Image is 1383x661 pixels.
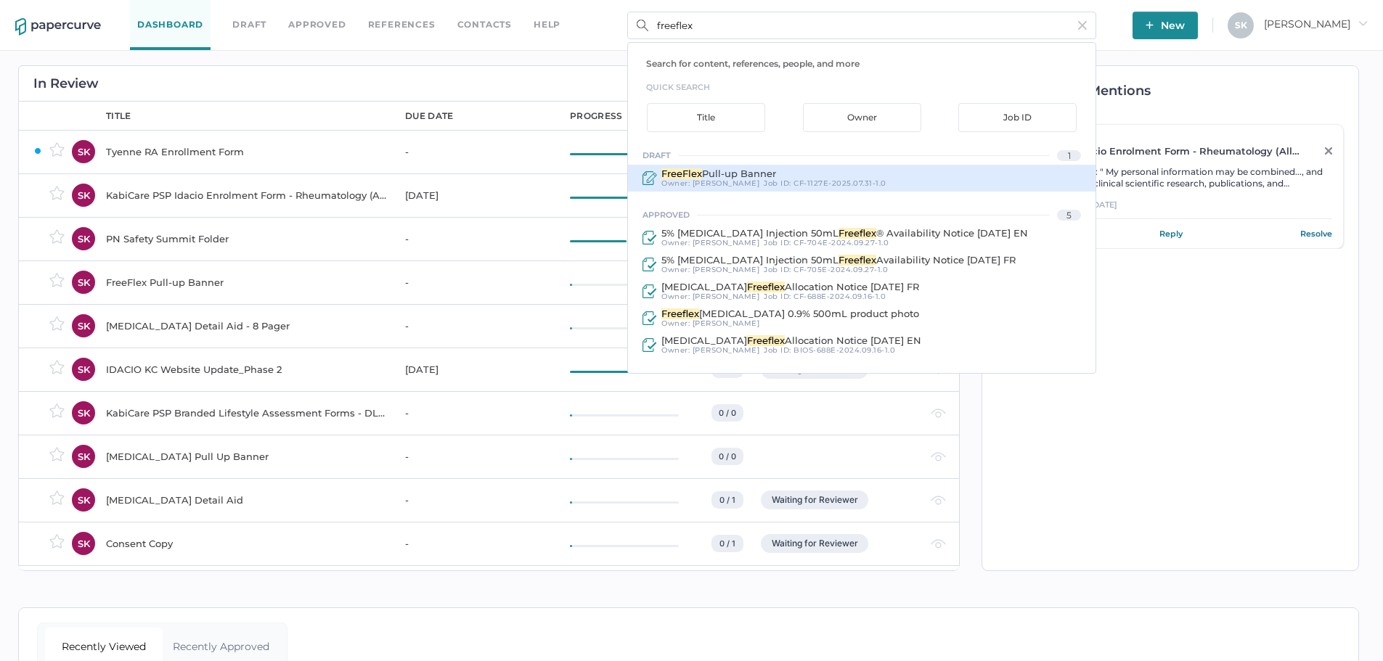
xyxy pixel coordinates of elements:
[49,316,65,331] img: star-inactive.70f2008a.svg
[642,210,690,221] div: approved
[661,281,747,292] span: [MEDICAL_DATA]
[72,140,95,163] div: SK
[72,445,95,468] div: SK
[642,231,657,245] img: approved-icon.9c241b8e.svg
[33,77,99,90] h2: In Review
[391,522,555,565] td: -
[49,186,65,200] img: star-inactive.70f2008a.svg
[72,184,95,207] div: SK
[1146,12,1185,39] span: New
[931,539,946,549] img: eye-light-gray.b6d092a5.svg
[876,227,1028,239] span: ® Availability Notice [DATE] EN
[1057,150,1081,161] div: 1
[803,103,921,132] div: Owner
[642,171,657,185] img: draft-icon.2fe86ec2.svg
[764,292,886,301] div: Job ID :
[794,178,886,188] span: CF-1127E-2025.07.31-1.0
[405,186,552,204] div: [DATE]
[15,18,101,36] img: papercurve-logo-colour.7244d18c.svg
[391,304,555,348] td: -
[958,103,1077,132] div: Job ID
[391,391,555,435] td: -
[1008,145,1300,157] div: KabiCare PSP Idacio Enrolment Form - Rheumatology (All Indications)
[647,103,765,132] div: Title
[106,230,388,247] div: PN Safety Summit Folder
[1300,226,1332,241] a: Resolve
[794,265,888,274] span: CF-705E-2024.09.27-1.0
[391,260,555,304] td: -
[106,143,388,160] div: Tyenne RA Enrollment Form
[839,227,876,239] span: Freeflex
[1235,20,1247,30] span: S K
[49,360,65,374] img: star-inactive.70f2008a.svg
[693,319,760,328] span: [PERSON_NAME]
[693,178,760,188] span: [PERSON_NAME]
[49,534,65,549] img: star-inactive.70f2008a.svg
[661,319,759,328] div: Owner:
[457,17,512,33] a: Contacts
[661,346,759,355] div: Owner:
[49,229,65,244] img: star-inactive.70f2008a.svg
[106,317,388,334] div: [MEDICAL_DATA] Detail Aid - 8 Pager
[368,17,436,33] a: References
[391,565,555,609] td: -
[642,258,657,271] img: approved-icon.9c241b8e.svg
[405,110,453,123] div: due date
[49,273,65,287] img: star-inactive.70f2008a.svg
[106,110,131,123] div: title
[693,345,760,355] span: [PERSON_NAME]
[391,130,555,173] td: -
[1264,17,1368,30] span: [PERSON_NAME]
[761,534,868,553] div: Waiting for Reviewer
[391,478,555,522] td: -
[391,217,555,260] td: -
[931,408,946,418] img: eye-light-gray.b6d092a5.svg
[794,238,889,247] span: CF-704E-2024.09.27-1.0
[761,490,868,509] div: Waiting for Reviewer
[405,361,552,378] div: [DATE]
[1078,21,1087,30] img: cross-light-grey.10ea7ca4.svg
[747,281,785,292] span: Freeflex
[661,334,747,346] span: [MEDICAL_DATA]
[764,239,889,247] div: Job ID :
[642,284,657,298] img: approved-icon.9c241b8e.svg
[764,346,895,355] div: Job ID :
[106,448,388,465] div: [MEDICAL_DATA] Pull Up Banner
[628,165,1096,192] a: FreeFlexPull-up Banner Owner: [PERSON_NAME] Job ID: CF-1127E-2025.07.31-1.0
[49,447,65,461] img: star-inactive.70f2008a.svg
[794,345,895,355] span: BIOS-688E-2024.09.16-1.0
[794,292,886,301] span: CF-688E-2024.09.16-1.0
[391,435,555,478] td: -
[785,281,919,292] span: Allocation Notice [DATE] FR
[1008,198,1332,219] div: [PERSON_NAME] [DATE]
[661,239,759,247] div: Owner:
[72,358,95,381] div: SK
[1133,12,1198,39] button: New
[232,17,266,33] a: Draft
[764,179,886,188] div: Job ID :
[72,488,95,512] div: SK
[931,452,946,461] img: eye-light-gray.b6d092a5.svg
[106,404,388,422] div: KabiCare PSP Branded Lifestyle Assessment Forms - DLQI
[1057,210,1081,221] div: 5
[699,308,919,319] span: [MEDICAL_DATA] 0.9% 500mL product photo
[637,20,648,31] img: search.bf03fe8b.svg
[628,224,1096,251] a: 5% [MEDICAL_DATA] Injection 50mLFreeflex® Availability Notice [DATE] EN Owner: [PERSON_NAME] Job ...
[711,404,743,422] div: 0 / 0
[661,168,702,179] span: FreeFlex
[711,448,743,465] div: 0 / 0
[642,311,657,325] img: approved-icon.9c241b8e.svg
[49,403,65,418] img: star-inactive.70f2008a.svg
[693,238,760,247] span: [PERSON_NAME]
[711,535,743,552] div: 0 / 1
[628,305,1096,332] a: Freeflex[MEDICAL_DATA] 0.9% 500mL product photo Owner: [PERSON_NAME]
[661,227,839,239] span: 5% [MEDICAL_DATA] Injection 50mL
[702,168,776,179] span: Pull-up Banner
[1358,18,1368,28] i: arrow_right
[628,251,1096,278] a: 5% [MEDICAL_DATA] Injection 50mLFreeflexAvailability Notice [DATE] FR Owner: [PERSON_NAME] Job ID...
[764,266,888,274] div: Job ID :
[106,535,388,552] div: Consent Copy
[49,142,65,157] img: star-inactive.70f2008a.svg
[106,186,388,204] div: KabiCare PSP Idacio Enrolment Form - Rheumatology (All Indications)
[646,57,1096,70] p: Search for content, references, people, and more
